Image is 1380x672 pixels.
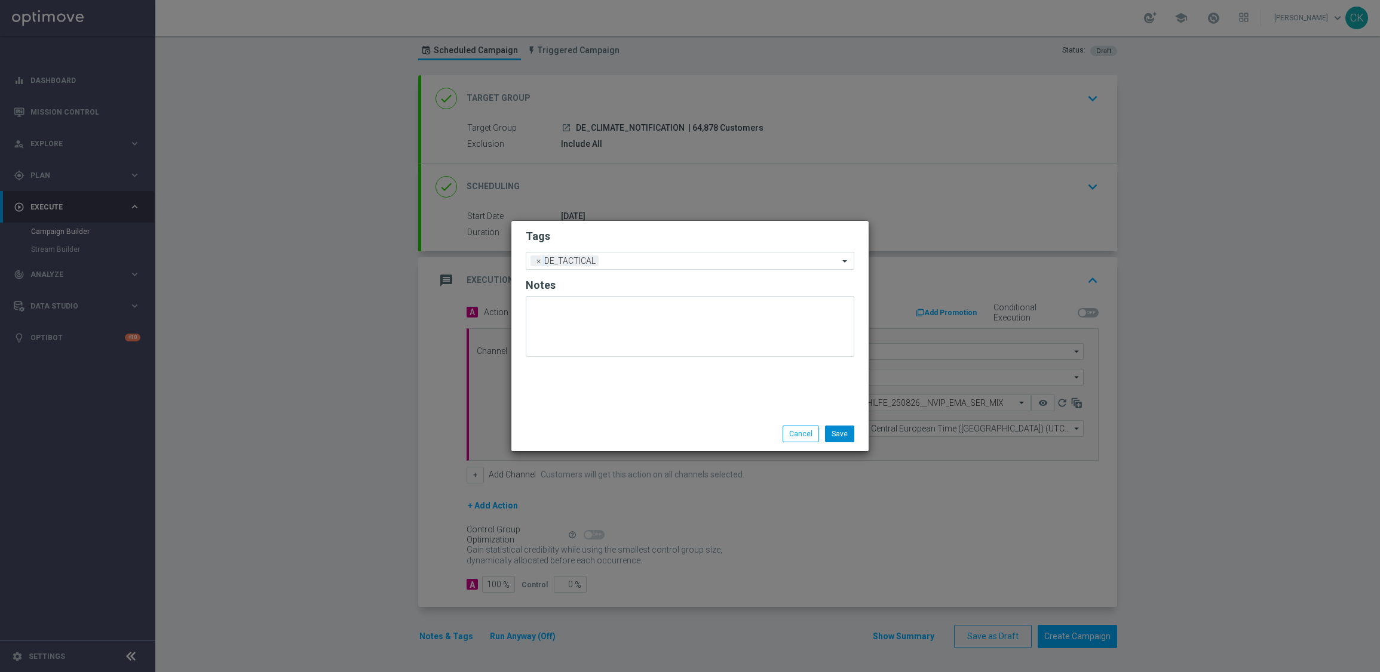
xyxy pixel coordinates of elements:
[541,255,599,266] span: DE_TACTICAL
[783,426,819,442] button: Cancel
[526,278,854,292] h2: Notes
[526,229,854,243] h2: Tags
[526,252,854,270] ng-select: DE_TACTICAL
[825,426,854,442] button: Save
[533,255,544,266] span: ×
